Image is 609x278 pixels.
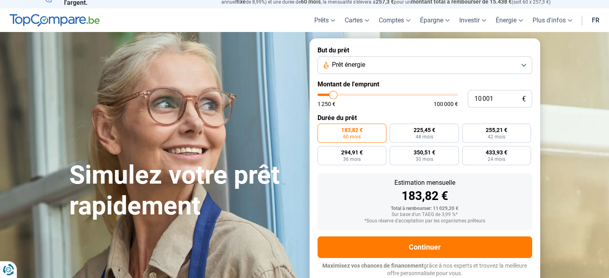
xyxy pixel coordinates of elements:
[415,8,454,32] a: Épargne
[324,218,526,224] div: *Sous réserve d'acceptation par les organismes prêteurs
[454,8,491,32] a: Investir
[324,190,526,202] div: 183,82 €
[486,127,507,133] span: 255,21 €
[413,150,435,155] span: 350,51 €
[332,60,365,69] span: Prêt énergie
[343,134,361,139] span: 60 mois
[318,114,532,122] label: Durée du prêt
[343,157,361,162] span: 36 mois
[488,134,505,139] span: 42 mois
[318,46,532,54] label: But du prêt
[528,8,577,32] a: Plus d'infos
[318,56,532,74] button: Prêt énergie
[322,262,424,269] span: Maximisez vos chances de financement
[491,8,528,32] a: Énergie
[318,262,532,278] p: grâce à nos experts et trouvez la meilleure offre personnalisée pour vous.
[341,127,363,133] span: 183,82 €
[415,134,433,139] span: 48 mois
[488,157,505,162] span: 24 mois
[340,8,374,32] a: Cartes
[10,14,100,27] img: TopCompare
[318,236,532,258] button: Continuer
[324,180,526,186] div: Estimation mensuelle
[324,206,526,212] div: Total à rembourser: 11 029,20 €
[522,96,526,102] span: €
[434,101,458,107] span: 100 000 €
[324,212,526,218] div: Sur base d'un TAEG de 3,99 %*
[310,8,340,32] a: Prêts
[374,8,415,32] a: Comptes
[341,150,363,155] span: 294,91 €
[587,8,604,32] a: fr
[413,127,435,133] span: 225,45 €
[69,160,300,222] h1: Simulez votre prêt rapidement
[318,80,532,88] label: Montant de l'emprunt
[486,150,507,155] span: 433,93 €
[415,157,433,162] span: 30 mois
[318,101,336,107] span: 1 250 €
